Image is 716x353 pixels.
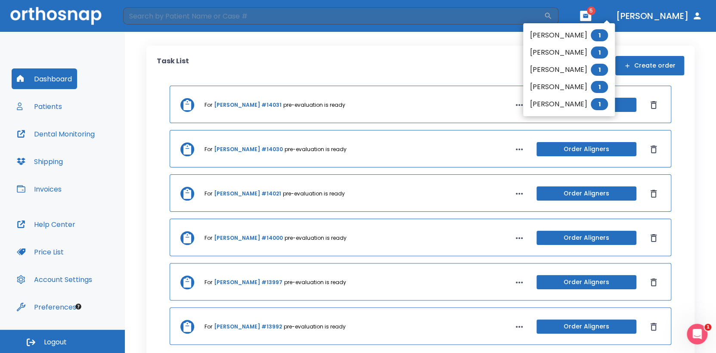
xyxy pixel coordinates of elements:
li: [PERSON_NAME] [523,61,615,78]
li: [PERSON_NAME] [523,27,615,44]
span: 1 [591,98,608,110]
span: 1 [704,324,711,331]
span: 1 [591,46,608,59]
span: 1 [591,29,608,41]
iframe: Intercom live chat [687,324,707,344]
span: 1 [591,64,608,76]
li: [PERSON_NAME] [523,78,615,96]
li: [PERSON_NAME] [523,44,615,61]
span: 1 [591,81,608,93]
li: [PERSON_NAME] [523,96,615,113]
